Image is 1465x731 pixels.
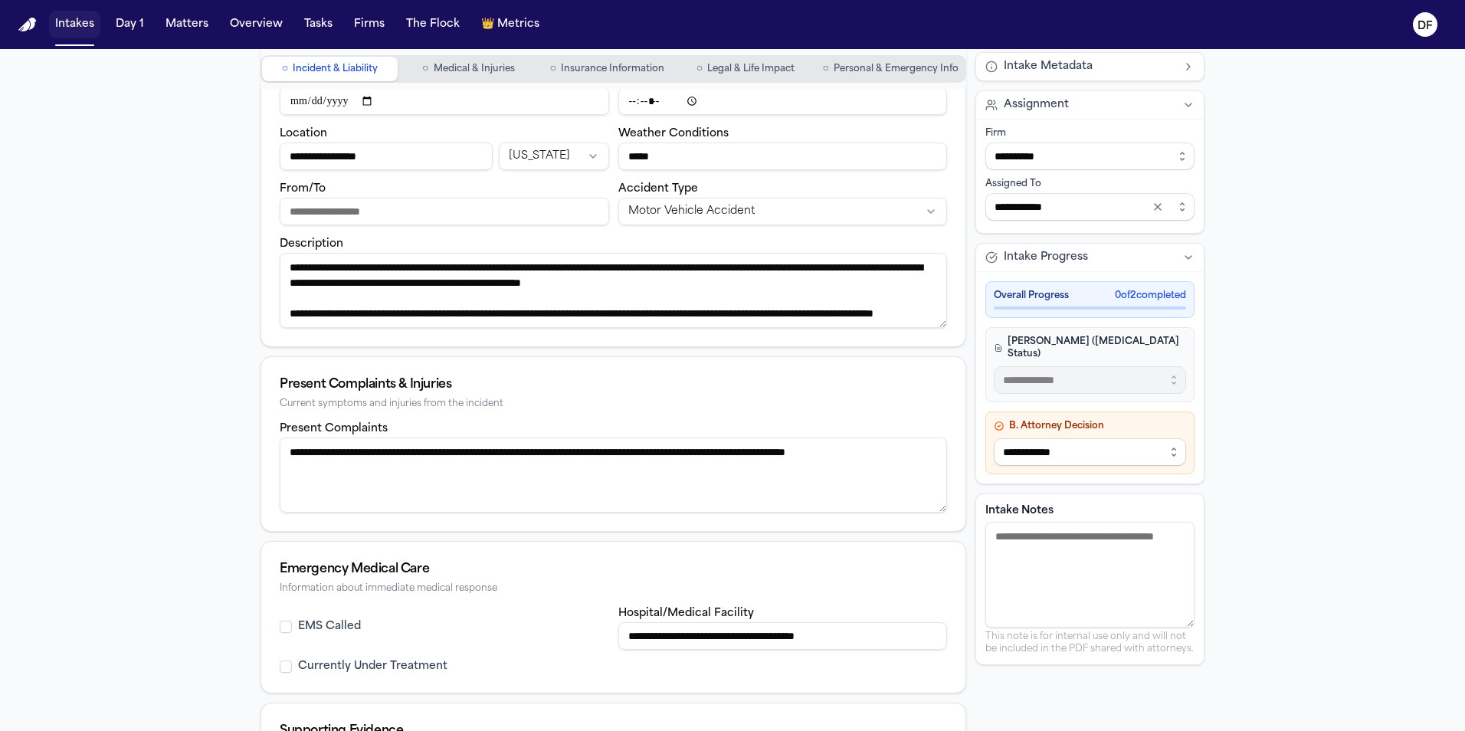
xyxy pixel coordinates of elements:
[985,193,1195,221] input: Assign to staff member
[618,183,698,195] label: Accident Type
[18,18,37,32] a: Home
[976,53,1204,80] button: Intake Metadata
[298,619,361,634] label: EMS Called
[262,57,398,81] button: Go to Incident & Liability
[618,143,948,170] input: Weather conditions
[280,128,327,139] label: Location
[1004,250,1088,265] span: Intake Progress
[1145,193,1170,221] button: Clear selection
[224,11,289,38] button: Overview
[1004,59,1093,74] span: Intake Metadata
[280,183,326,195] label: From/To
[618,87,948,115] input: Incident time
[280,87,609,115] input: Incident date
[280,423,388,434] label: Present Complaints
[280,398,947,410] div: Current symptoms and injuries from the incident
[159,11,215,38] button: Matters
[298,659,447,674] label: Currently Under Treatment
[280,238,343,250] label: Description
[994,290,1069,302] span: Overall Progress
[985,178,1195,190] div: Assigned To
[985,631,1195,655] p: This note is for internal use only and will not be included in the PDF shared with attorneys.
[561,63,664,75] span: Insurance Information
[18,18,37,32] img: Finch Logo
[678,57,814,81] button: Go to Legal & Life Impact
[280,253,947,328] textarea: Incident description
[1004,97,1069,113] span: Assignment
[834,63,959,75] span: Personal & Emergency Info
[985,127,1195,139] div: Firm
[280,560,947,579] div: Emergency Medical Care
[976,91,1204,119] button: Assignment
[282,61,288,77] span: ○
[1115,290,1186,302] span: 0 of 2 completed
[400,11,466,38] button: The Flock
[618,128,729,139] label: Weather Conditions
[401,57,536,81] button: Go to Medical & Injuries
[499,143,608,170] button: Incident state
[348,11,391,38] button: Firms
[539,57,675,81] button: Go to Insurance Information
[696,61,703,77] span: ○
[280,583,947,595] div: Information about immediate medical response
[985,143,1195,170] input: Select firm
[110,11,150,38] button: Day 1
[976,244,1204,271] button: Intake Progress
[985,522,1195,628] textarea: Intake notes
[817,57,965,81] button: Go to Personal & Emergency Info
[280,198,609,225] input: From/To destination
[985,503,1195,519] label: Intake Notes
[49,11,100,38] button: Intakes
[293,63,378,75] span: Incident & Liability
[618,622,948,650] input: Hospital or medical facility
[475,11,546,38] button: crownMetrics
[618,608,754,619] label: Hospital/Medical Facility
[280,375,947,394] div: Present Complaints & Injuries
[280,143,493,170] input: Incident location
[434,63,515,75] span: Medical & Injuries
[994,336,1186,360] h4: [PERSON_NAME] ([MEDICAL_DATA] Status)
[298,11,339,38] button: Tasks
[707,63,795,75] span: Legal & Life Impact
[422,61,428,77] span: ○
[823,61,829,77] span: ○
[549,61,556,77] span: ○
[280,438,947,513] textarea: Present complaints
[994,420,1186,432] h4: B. Attorney Decision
